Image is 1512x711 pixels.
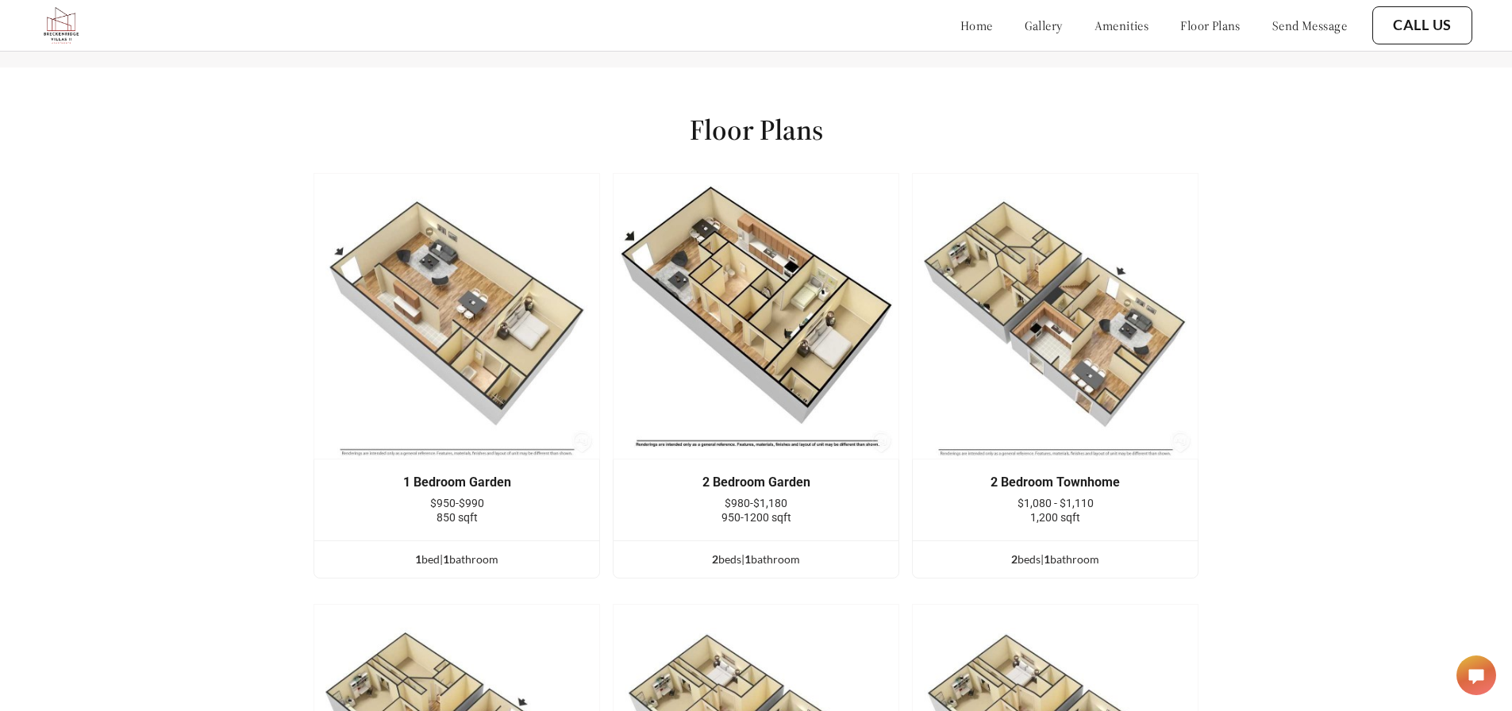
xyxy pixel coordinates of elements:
[721,511,791,524] span: 950-1200 sqft
[437,511,478,524] span: 850 sqft
[613,173,899,459] img: example
[1011,552,1018,566] span: 2
[314,173,600,459] img: example
[1393,17,1452,34] a: Call Us
[1095,17,1149,33] a: amenities
[1030,511,1080,524] span: 1,200 sqft
[1272,17,1347,33] a: send message
[430,497,484,509] span: $950-$990
[912,173,1198,459] img: example
[690,112,823,148] h1: Floor Plans
[744,552,751,566] span: 1
[338,475,575,490] div: 1 Bedroom Garden
[913,551,1198,568] div: bed s | bathroom
[1180,17,1241,33] a: floor plans
[314,551,599,568] div: bed | bathroom
[1044,552,1050,566] span: 1
[637,475,875,490] div: 2 Bedroom Garden
[1025,17,1063,33] a: gallery
[40,4,83,47] img: bv2_logo.png
[712,552,718,566] span: 2
[960,17,993,33] a: home
[725,497,787,509] span: $980-$1,180
[415,552,421,566] span: 1
[1372,6,1472,44] button: Call Us
[937,475,1174,490] div: 2 Bedroom Townhome
[614,551,898,568] div: bed s | bathroom
[1018,497,1094,509] span: $1,080 - $1,110
[443,552,449,566] span: 1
